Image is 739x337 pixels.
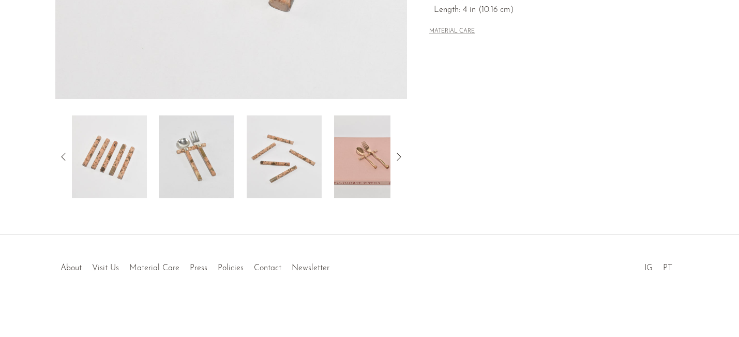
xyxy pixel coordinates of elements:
button: MATERIAL CARE [429,28,475,36]
a: Press [190,264,207,272]
img: Cutlery Rest Set in Leopardite [72,115,147,198]
ul: Social Medias [639,256,677,275]
a: PT [663,264,672,272]
img: Cutlery Rest Set in Leopardite [159,115,234,198]
a: Material Care [129,264,179,272]
ul: Quick links [55,256,335,275]
img: Cutlery Rest Set in Leopardite [334,115,409,198]
a: IG [644,264,653,272]
a: Policies [218,264,244,272]
a: About [61,264,82,272]
span: Length: 4 in (10.16 cm) [434,4,662,17]
a: Visit Us [92,264,119,272]
a: Contact [254,264,281,272]
img: Cutlery Rest Set in Leopardite [247,115,322,198]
